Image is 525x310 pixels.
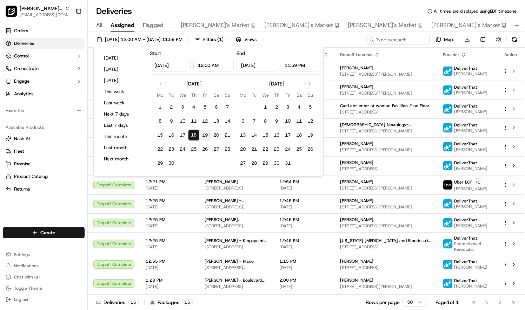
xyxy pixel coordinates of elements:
button: 6 [237,116,248,127]
button: 20 [211,130,222,141]
a: Product Catalog [6,173,82,180]
a: Deliveries [3,38,85,49]
div: Packages [150,299,193,306]
span: 12:45 PM [279,238,329,243]
div: Available Products [3,122,85,133]
button: Promise [3,158,85,170]
button: 8 [154,116,166,127]
img: profile_deliverthat_partner.png [443,123,452,132]
button: Last week [101,98,143,108]
button: 8 [260,116,271,127]
a: Fleet [6,148,82,154]
button: 26 [199,144,211,155]
button: Pei Wei Parent Org[PERSON_NAME] Parent Org[EMAIL_ADDRESS][DOMAIN_NAME] [3,3,73,20]
span: Map [444,36,453,43]
span: [DATE] [146,265,193,270]
button: Control [3,50,85,62]
button: Fleet [3,146,85,157]
button: 25 [188,144,199,155]
input: Time [280,59,321,71]
span: [PERSON_NAME] - [GEOGRAPHIC_DATA][PERSON_NAME] [205,198,268,204]
span: [US_STATE] [MEDICAL_DATA] and Blood: suite 110 [340,238,432,243]
button: 21 [222,130,233,141]
p: Welcome 👋 [7,28,128,39]
span: [STREET_ADDRESS][PERSON_NAME] [340,204,432,210]
th: Monday [154,91,166,99]
button: 11 [293,116,305,127]
button: Settings [3,250,85,260]
button: 15 [154,130,166,141]
div: Deliveries [96,299,139,306]
span: [DATE] [279,284,329,289]
span: DeliverThat [454,235,477,241]
span: Toggle Theme [14,285,42,291]
button: 31 [282,158,293,169]
button: 6 [211,102,222,113]
img: 1736555255976-a54dd68f-1ca7-489b-9aae-adbdc363a1c4 [7,67,20,79]
button: 13 [237,130,248,141]
button: 16 [166,130,177,141]
button: 28 [222,144,233,155]
button: Last 7 days [101,120,143,130]
span: [DATE] 12:00 AM - [DATE] 11:59 PM [105,36,182,43]
button: [DATE] [101,53,143,63]
button: 24 [177,144,188,155]
a: 💻API Documentation [57,98,115,111]
span: [STREET_ADDRESS][PERSON_NAME] [340,90,432,96]
button: 28 [248,158,260,169]
button: 14 [222,116,233,127]
span: DeliverThat [454,122,477,128]
span: [PERSON_NAME] [454,109,487,115]
button: 17 [282,130,293,141]
img: profile_deliverthat_partner.png [443,85,452,95]
th: Monday [237,91,248,99]
input: Got a question? Start typing here... [18,45,126,52]
button: 1 [154,102,166,113]
button: 4 [188,102,199,113]
span: ( 1 ) [217,36,224,43]
button: Engage [3,76,85,87]
button: 3 [177,102,188,113]
span: Chat with us! [14,274,40,280]
th: Wednesday [177,91,188,99]
button: Product Catalog [3,171,85,182]
button: 5 [305,102,316,113]
button: 2 [166,102,177,113]
a: Orders [3,25,85,36]
span: DeliverThat [454,66,477,71]
span: Knowledge Base [14,101,54,108]
span: Promise [14,161,31,167]
button: 14 [248,130,260,141]
th: Wednesday [260,91,271,99]
button: [DATE] [101,76,143,85]
button: Go to previous month [156,79,166,89]
button: This week [101,87,143,97]
button: Log out [3,295,85,304]
span: [PERSON_NAME] [340,65,373,71]
button: 15 [260,130,271,141]
span: [PERSON_NAME]'s Market [264,21,333,29]
span: [STREET_ADDRESS][PERSON_NAME] [340,128,432,134]
span: [PERSON_NAME] Parent Org [20,5,62,12]
span: [DATE] [279,244,329,250]
button: Create [3,227,85,238]
button: 11 [188,116,199,127]
button: 29 [260,158,271,169]
span: [PERSON_NAME] [340,141,373,146]
th: Tuesday [248,91,260,99]
span: [PERSON_NAME] [454,264,487,270]
div: Page 1 of 1 [436,299,459,306]
span: [PERSON_NAME] - Boulevard [GEOGRAPHIC_DATA] [205,277,268,283]
span: DeliverThat [454,259,477,264]
button: 4 [293,102,305,113]
button: 27 [211,144,222,155]
div: 💻 [59,102,65,108]
button: 19 [199,130,211,141]
img: profile_deliverthat_partner.png [443,260,452,269]
span: [PERSON_NAME] [340,217,373,222]
button: 20 [237,144,248,155]
span: DeliverThat [454,278,477,283]
span: DeliverThat [454,84,477,90]
img: Nash [7,7,21,21]
span: [PERSON_NAME] [340,198,373,204]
